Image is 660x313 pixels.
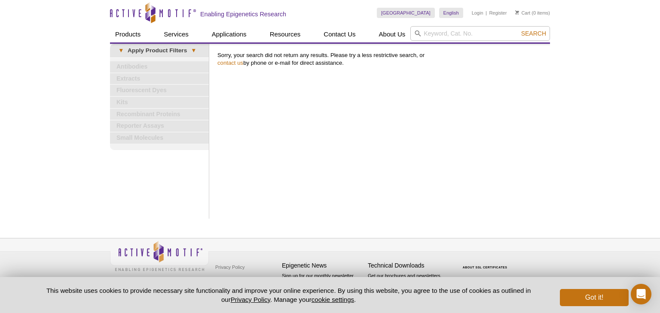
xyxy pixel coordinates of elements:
[110,97,209,108] a: Kits
[377,8,435,18] a: [GEOGRAPHIC_DATA]
[213,261,247,274] a: Privacy Policy
[110,61,209,72] a: Antibodies
[110,132,209,144] a: Small Molecules
[463,266,507,269] a: ABOUT SSL CERTIFICATES
[515,8,550,18] li: (0 items)
[282,272,364,301] p: Sign up for our monthly newsletter highlighting recent publications in the field of epigenetics.
[472,10,483,16] a: Login
[410,26,550,41] input: Keyword, Cat. No.
[110,238,209,273] img: Active Motif,
[110,44,209,57] a: ▾Apply Product Filters▾
[207,26,252,42] a: Applications
[200,10,286,18] h2: Enabling Epigenetics Research
[114,47,128,54] span: ▾
[110,26,146,42] a: Products
[515,10,530,16] a: Cart
[368,272,449,294] p: Get our brochures and newsletters, or request them by mail.
[515,10,519,15] img: Your Cart
[265,26,306,42] a: Resources
[312,296,354,303] button: cookie settings
[217,51,546,67] p: Sorry, your search did not return any results. Please try a less restrictive search, or by phone ...
[213,274,258,286] a: Terms & Conditions
[454,253,518,272] table: Click to Verify - This site chose Symantec SSL for secure e-commerce and confidential communicati...
[110,120,209,132] a: Reporter Assays
[110,73,209,84] a: Extracts
[318,26,361,42] a: Contact Us
[217,60,243,66] a: contact us
[231,296,270,303] a: Privacy Policy
[374,26,411,42] a: About Us
[110,85,209,96] a: Fluorescent Dyes
[519,30,549,37] button: Search
[110,109,209,120] a: Recombinant Proteins
[31,286,546,304] p: This website uses cookies to provide necessary site functionality and improve your online experie...
[560,289,629,306] button: Got it!
[368,262,449,269] h4: Technical Downloads
[521,30,546,37] span: Search
[159,26,194,42] a: Services
[282,262,364,269] h4: Epigenetic News
[489,10,507,16] a: Register
[486,8,487,18] li: |
[187,47,200,54] span: ▾
[439,8,463,18] a: English
[631,284,651,304] div: Open Intercom Messenger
